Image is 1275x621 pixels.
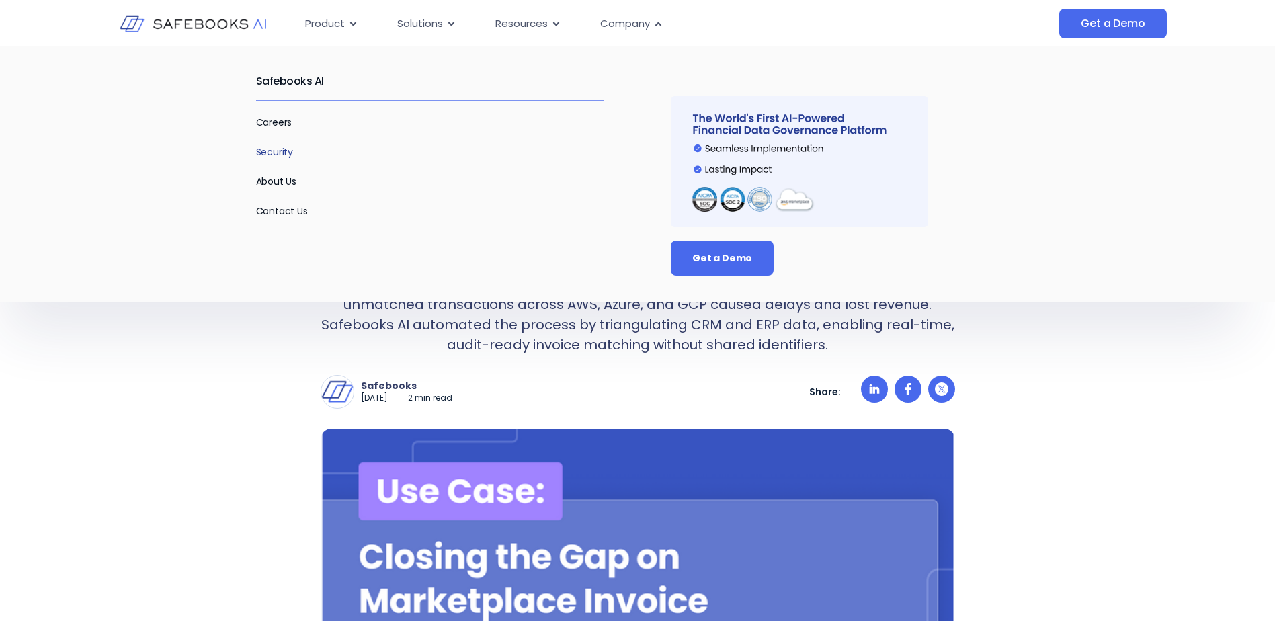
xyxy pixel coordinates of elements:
div: Menu Toggle [294,11,925,37]
a: Security [256,145,294,159]
h2: Safebooks AI [256,63,604,100]
p: Safebooks [361,380,452,392]
a: Get a Demo [671,241,774,276]
p: 2 min read [408,392,452,404]
span: Solutions [397,16,443,32]
p: [DATE] [361,392,388,404]
span: Resources [495,16,548,32]
span: Get a Demo [692,251,752,265]
img: Safebooks [321,376,354,408]
a: About Us [256,175,297,188]
span: Product [305,16,345,32]
a: Contact Us [256,204,308,218]
span: Company [600,16,650,32]
p: Share: [809,386,841,398]
a: Get a Demo [1059,9,1166,38]
a: Careers [256,116,292,129]
p: Marketplace reconciliation was a major headache for the finance team. Thousands of unmatched tran... [321,274,955,355]
span: Get a Demo [1081,17,1145,30]
nav: Menu [294,11,925,37]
